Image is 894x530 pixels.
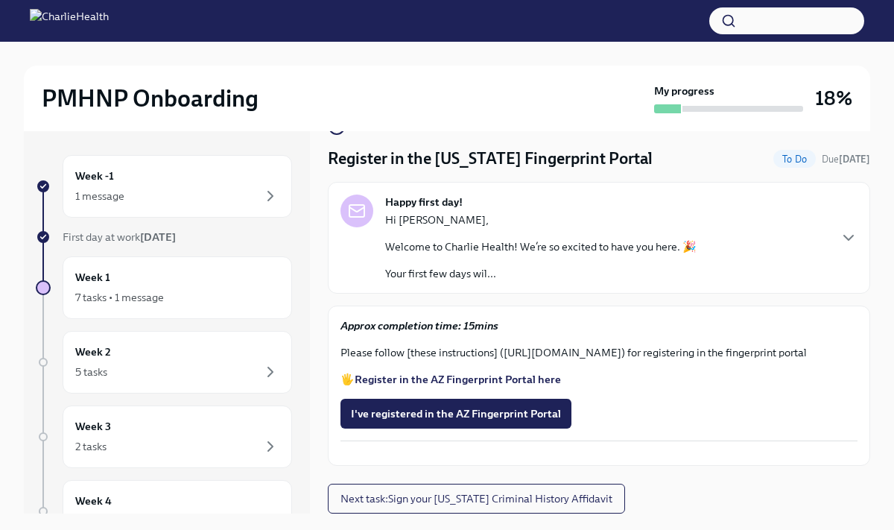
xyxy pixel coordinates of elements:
[385,212,697,227] p: Hi [PERSON_NAME],
[328,148,653,170] h4: Register in the [US_STATE] Fingerprint Portal
[75,439,107,454] div: 2 tasks
[340,319,498,332] strong: Approx completion time: 15mins
[75,493,112,509] h6: Week 4
[328,484,625,514] button: Next task:Sign your [US_STATE] Criminal History Affidavit
[815,85,852,112] h3: 18%
[36,331,292,394] a: Week 25 tasks
[654,83,714,98] strong: My progress
[822,154,870,165] span: Due
[822,152,870,166] span: September 19th, 2025 09:00
[30,9,109,33] img: CharlieHealth
[75,290,164,305] div: 7 tasks • 1 message
[75,365,107,379] div: 5 tasks
[340,372,857,387] p: 🖐️
[351,406,561,421] span: I've registered in the AZ Fingerprint Portal
[75,269,110,285] h6: Week 1
[75,344,111,360] h6: Week 2
[140,230,176,244] strong: [DATE]
[355,373,561,386] a: Register in the AZ Fingerprint Portal here
[385,266,697,281] p: Your first few days wil...
[75,168,114,184] h6: Week -1
[340,399,571,429] button: I've registered in the AZ Fingerprint Portal
[36,256,292,319] a: Week 17 tasks • 1 message
[340,491,612,506] span: Next task : Sign your [US_STATE] Criminal History Affidavit
[839,154,870,165] strong: [DATE]
[340,345,857,360] p: Please follow [these instructions] ([URL][DOMAIN_NAME]) for registering in the fingerprint portal
[36,155,292,218] a: Week -11 message
[36,406,292,468] a: Week 32 tasks
[75,189,124,204] div: 1 message
[75,418,111,435] h6: Week 3
[773,154,816,165] span: To Do
[385,239,697,254] p: Welcome to Charlie Health! We’re so excited to have you here. 🎉
[42,83,259,113] h2: PMHNP Onboarding
[385,195,463,209] strong: Happy first day!
[36,230,292,245] a: First day at work[DATE]
[63,230,176,244] span: First day at work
